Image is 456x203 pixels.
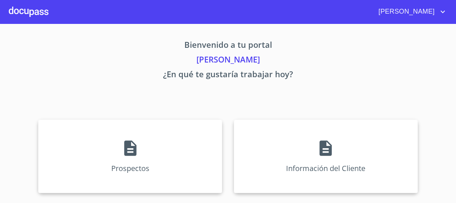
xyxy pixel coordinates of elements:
p: Prospectos [111,163,149,173]
p: Bienvenido a tu portal [9,39,447,53]
p: [PERSON_NAME] [9,53,447,68]
span: [PERSON_NAME] [373,6,438,18]
button: account of current user [373,6,447,18]
p: Información del Cliente [286,163,365,173]
p: ¿En qué te gustaría trabajar hoy? [9,68,447,83]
